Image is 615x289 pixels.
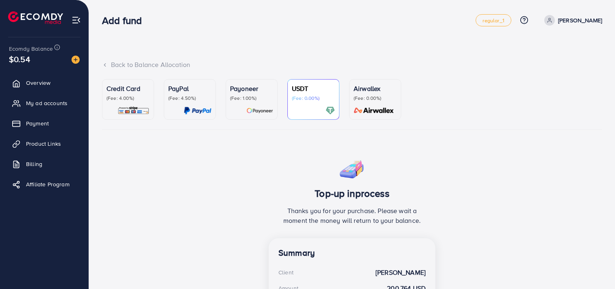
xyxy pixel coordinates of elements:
img: card [117,106,150,115]
img: card [184,106,211,115]
a: Affiliate Program [6,176,83,192]
a: My ad accounts [6,95,83,111]
p: Credit Card [106,84,150,93]
p: (Fee: 0.00%) [354,95,397,101]
p: Thanks you for your purchase. Please wait a moment the money will return to your balance. [278,206,426,225]
span: Overview [26,79,50,87]
a: [PERSON_NAME] [541,15,602,26]
a: regular_1 [476,14,511,26]
img: image [72,56,80,64]
span: My ad accounts [26,99,67,107]
img: card [246,106,273,115]
span: regular_1 [482,18,504,23]
p: (Fee: 0.00%) [292,95,335,101]
img: success [339,154,365,181]
span: Payment [26,119,49,127]
span: Ecomdy Balance [9,45,53,53]
p: (Fee: 4.50%) [168,95,211,101]
a: Payment [6,115,83,132]
p: USDT [292,84,335,93]
img: card [351,106,397,115]
p: [PERSON_NAME] [558,15,602,25]
a: Product Links [6,136,83,152]
p: PayPal [168,84,211,93]
span: Affiliate Program [26,180,70,188]
span: Billing [26,160,42,168]
strong: [PERSON_NAME] [376,268,426,277]
span: Product Links [26,140,61,148]
span: $0.54 [9,53,30,65]
div: Back to Balance Allocation [102,60,602,69]
a: Billing [6,156,83,172]
img: menu [72,15,81,25]
iframe: Chat [580,252,609,283]
h3: Top-up inprocess [278,188,426,199]
p: Airwallex [354,84,397,93]
div: Client [278,268,293,276]
p: Payoneer [230,84,273,93]
h3: Add fund [102,15,148,26]
p: (Fee: 4.00%) [106,95,150,101]
img: logo [8,11,63,24]
a: Overview [6,75,83,91]
p: (Fee: 1.00%) [230,95,273,101]
img: card [326,106,335,115]
h4: Summary [278,248,426,258]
